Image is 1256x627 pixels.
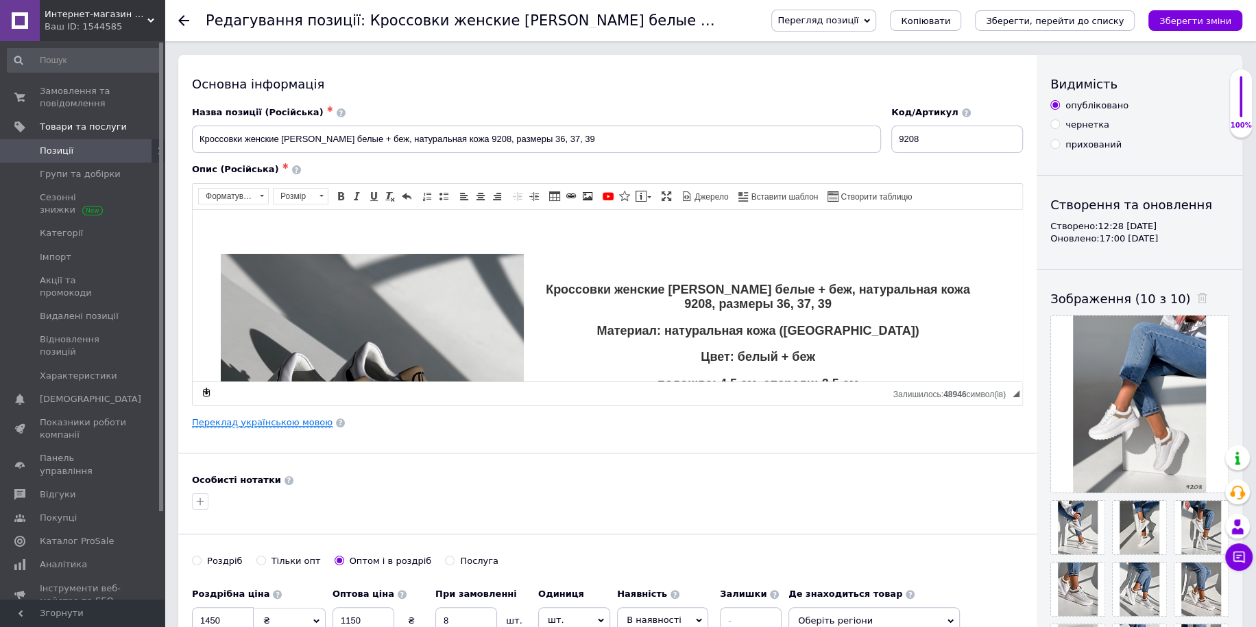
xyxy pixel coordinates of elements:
span: Імпорт [40,251,71,263]
span: Перегляд позиції [777,15,858,25]
div: Ваш ID: 1544585 [45,21,165,33]
i: Зберегти зміни [1159,16,1231,26]
a: Вставити/Редагувати посилання (Ctrl+L) [564,189,579,204]
div: Послуга [460,555,498,567]
span: Интернет-магазин "Lite Shop" [45,8,147,21]
button: Копіювати [890,10,961,31]
span: Код/Артикул [891,107,958,117]
span: Джерело [692,191,729,203]
div: 100% [1230,121,1252,130]
span: Позиції [40,145,73,157]
a: По лівому краю [457,189,472,204]
span: Групи та добірки [40,168,121,180]
input: Пошук [7,48,162,73]
a: Зображення [580,189,595,204]
a: Вставити шаблон [736,189,821,204]
div: опубліковано [1065,99,1128,112]
a: Додати відео з YouTube [601,189,616,204]
span: Опис (Російська) [192,164,279,174]
a: Курсив (Ctrl+I) [350,189,365,204]
div: Оптом і в роздріб [350,555,432,567]
b: Оптова ціна [333,589,394,599]
p: Материал: натуральная кожа ([GEOGRAPHIC_DATA]) [41,114,788,128]
a: Жирний (Ctrl+B) [333,189,348,204]
div: Видимість [1050,75,1229,93]
a: По правому краю [490,189,505,204]
a: Зробити резервну копію зараз [199,385,214,400]
span: ₴ [263,615,270,626]
span: Інструменти веб-майстра та SEO [40,582,127,607]
p: Кроссовки женские [PERSON_NAME] белые + беж, натуральная кожа 9208, размеры 36, 37, 39 [41,73,788,102]
div: Оновлено: 17:00 [DATE] [1050,233,1229,245]
span: Відновлення позицій [40,333,127,358]
div: Зображення (10 з 10) [1050,290,1229,307]
span: Замовлення та повідомлення [40,85,127,110]
span: Покупці [40,512,77,524]
span: Потягніть для зміни розмірів [1013,390,1019,397]
a: Розмір [273,188,328,204]
span: Аналітика [40,558,87,571]
span: В наявності [627,615,681,625]
b: Де знаходиться товар [788,589,902,599]
b: Роздрібна ціна [192,589,269,599]
a: Вставити повідомлення [633,189,653,204]
label: Одиниця [538,588,610,600]
span: Акції та промокоди [40,274,127,299]
div: прихований [1065,139,1122,151]
a: Таблиця [547,189,562,204]
span: Відгуки [40,488,75,501]
div: Повернутися назад [178,15,189,26]
i: Зберегти, перейти до списку [986,16,1124,26]
span: Форматування [199,189,255,204]
button: Зберегти зміни [1148,10,1242,31]
a: Вставити/видалити маркований список [436,189,451,204]
span: ✱ [282,162,289,171]
a: Джерело [679,189,731,204]
span: Товари та послуги [40,121,127,133]
div: Роздріб [207,555,243,567]
span: Назва позиції (Російська) [192,107,324,117]
div: шт. [497,615,531,627]
a: Збільшити відступ [527,189,542,204]
div: Тільки опт [271,555,321,567]
div: чернетка [1065,119,1109,131]
span: Сезонні знижки [40,191,127,216]
span: [DEMOGRAPHIC_DATA] [40,393,141,405]
span: ✱ [327,105,333,114]
input: Наприклад, H&M жіноча сукня зелена 38 розмір вечірня максі з блискітками [192,126,881,153]
button: Чат з покупцем [1225,543,1253,571]
span: Каталог ProSale [40,535,114,547]
div: 100% Якість заповнення [1229,69,1253,138]
span: Панель управління [40,452,127,477]
h1: Редагування позиції: Кроссовки женские Misty белые + беж, натуральная кожа 9208, размеры 36, 37, 39 [206,12,1093,29]
span: Розмір [274,189,315,204]
div: Кiлькiсть символiв [893,386,1013,399]
span: Показники роботи компанії [40,416,127,441]
span: Характеристики [40,370,117,382]
span: Вставити шаблон [749,191,819,203]
a: Зменшити відступ [510,189,525,204]
a: Вставити іконку [617,189,632,204]
div: ₴ [394,615,428,627]
label: При замовленні [435,588,531,600]
iframe: Редактор, B75381BD-A5EA-43B0-B3E9-B26C08529D68 [193,210,1022,381]
div: Основна інформація [192,75,1023,93]
b: Залишки [720,589,766,599]
b: Особисті нотатки [192,475,281,485]
div: Створення та оновлення [1050,196,1229,213]
button: Зберегти, перейти до списку [975,10,1135,31]
span: Створити таблицю [838,191,912,203]
p: Цвет: белый + беж [41,140,788,154]
a: По центру [473,189,488,204]
span: 48946 [943,390,966,399]
a: Переклад українською мовою [192,417,333,428]
a: Створити таблицю [825,189,914,204]
a: Вставити/видалити нумерований список [420,189,435,204]
span: Копіювати [901,16,950,26]
a: Форматування [198,188,269,204]
a: Максимізувати [659,189,674,204]
a: Видалити форматування [383,189,398,204]
p: подошва: 4,5 см, спереди: 2,5 см [41,167,788,181]
a: Підкреслений (Ctrl+U) [366,189,381,204]
span: Видалені позиції [40,310,119,322]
